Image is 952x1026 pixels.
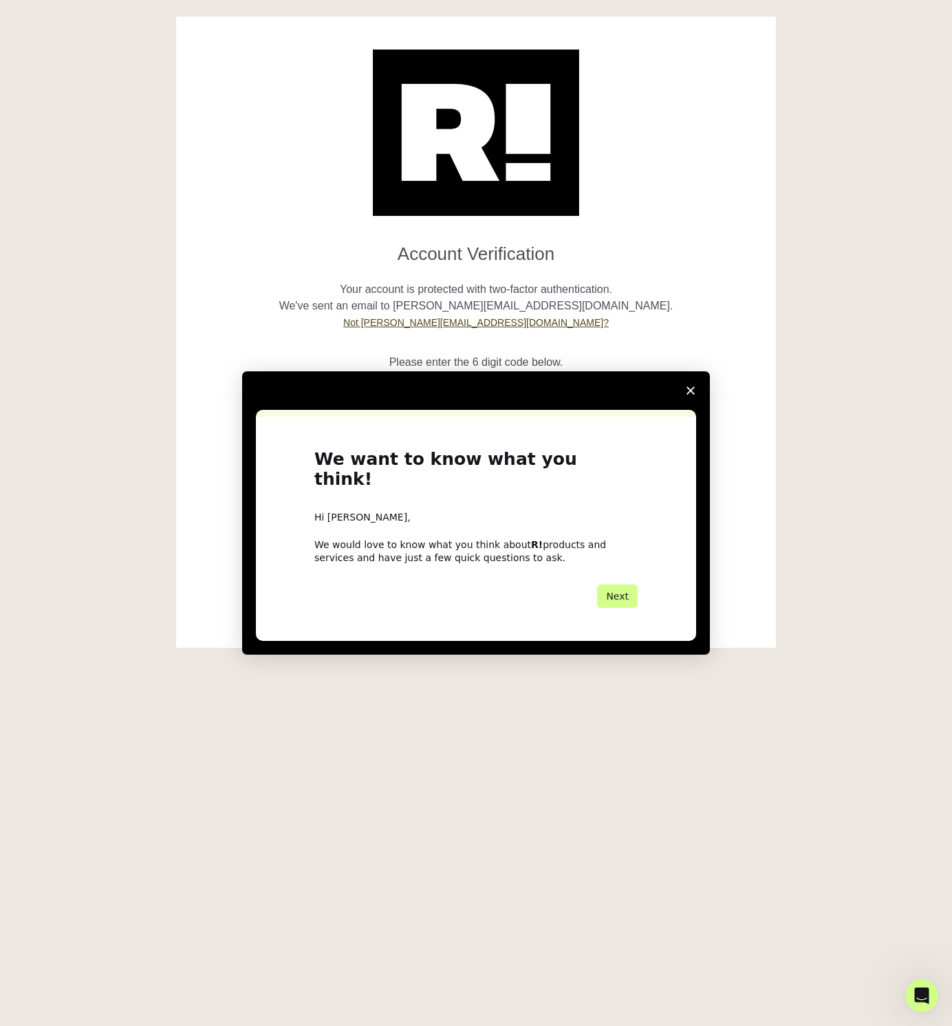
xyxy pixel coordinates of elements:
[671,371,710,410] span: Close survey
[314,538,638,563] div: We would love to know what you think about products and services and have just a few quick questi...
[597,585,638,608] button: Next
[314,511,638,525] div: Hi [PERSON_NAME],
[314,450,638,497] h1: We want to know what you think!
[531,539,543,550] b: R!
